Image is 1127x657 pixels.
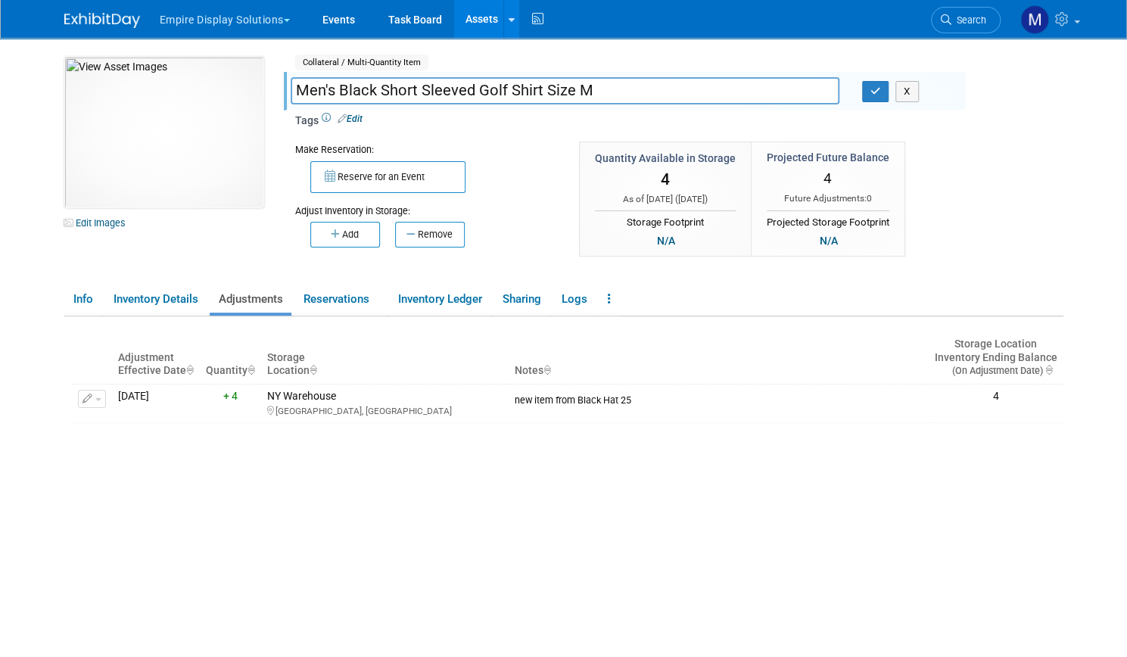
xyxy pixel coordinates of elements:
th: Quantity : activate to sort column ascending [200,332,261,385]
td: [DATE] [112,385,200,423]
span: Search [951,14,986,26]
span: [DATE] [678,194,705,204]
span: 4 [661,170,670,188]
button: Reserve for an Event [310,161,465,193]
span: 4 [823,170,832,187]
div: Tags [295,113,954,139]
a: Edit [338,114,363,124]
a: Logs [553,286,596,313]
div: Adjust Inventory in Storage: [295,193,556,218]
a: Edit Images [64,213,132,232]
div: N/A [815,232,842,249]
th: Storage Location : activate to sort column ascending [261,332,509,385]
span: + 4 [223,390,238,402]
div: As of [DATE] ( ) [595,193,736,206]
span: (On Adjustment Date) [939,365,1042,376]
div: new item from Black Hat 25 [515,390,922,406]
a: Inventory Details [104,286,207,313]
img: Matt h [1020,5,1049,34]
div: [GEOGRAPHIC_DATA], [GEOGRAPHIC_DATA] [267,403,503,417]
th: Storage LocationInventory Ending Balance (On Adjustment Date) : activate to sort column ascending [928,332,1063,385]
span: 0 [867,193,872,204]
button: Add [310,222,380,248]
div: Projected Future Balance [767,150,889,165]
div: Quantity Available in Storage [595,151,736,166]
th: Adjustment Effective Date : activate to sort column ascending [112,332,200,385]
img: View Asset Images [64,57,264,208]
a: Sharing [493,286,549,313]
div: 4 [934,390,1057,403]
div: Make Reservation: [295,142,556,157]
div: NY Warehouse [267,390,503,417]
a: Reservations [294,286,386,313]
a: Adjustments [210,286,291,313]
button: X [895,81,919,102]
a: Inventory Ledger [389,286,490,313]
span: Collateral / Multi-Quantity Item [295,54,428,70]
a: Search [931,7,1001,33]
div: Projected Storage Footprint [767,210,889,230]
div: N/A [652,232,680,249]
th: Notes : activate to sort column ascending [509,332,928,385]
div: Storage Footprint [595,210,736,230]
div: Future Adjustments: [767,192,889,205]
a: Info [64,286,101,313]
img: ExhibitDay [64,13,140,28]
button: Remove [395,222,465,248]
